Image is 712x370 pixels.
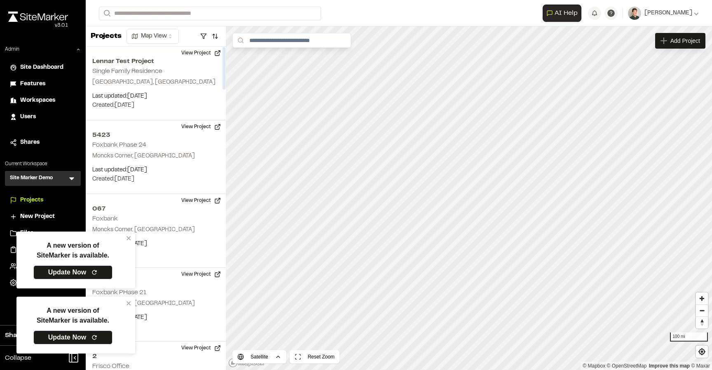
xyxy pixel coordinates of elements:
[37,241,109,260] p: A new version of SiteMarker is available.
[99,7,114,20] button: Search
[20,196,43,205] span: Projects
[92,92,219,101] p: Last updated: [DATE]
[92,142,146,148] h2: Foxbank Phase 24
[92,152,219,161] p: Moncks Corner, [GEOGRAPHIC_DATA]
[176,47,226,60] button: View Project
[92,248,219,258] p: Created: [DATE]
[92,56,219,66] h2: Lennar Test Project
[696,305,708,316] span: Zoom out
[10,96,76,105] a: Workspaces
[555,8,578,18] span: AI Help
[37,306,109,326] p: A new version of SiteMarker is available.
[10,196,76,205] a: Projects
[176,194,226,207] button: View Project
[543,5,581,22] button: Open AI Assistant
[691,363,710,369] a: Maxar
[20,80,45,89] span: Features
[8,12,68,22] img: rebrand.png
[126,300,132,307] button: close
[92,225,219,234] p: Moncks Corner, [GEOGRAPHIC_DATA]
[92,299,219,308] p: Moncks Corner, [GEOGRAPHIC_DATA]
[92,101,219,110] p: Created: [DATE]
[670,37,700,45] span: Add Project
[8,22,68,29] div: Oh geez...please don't...
[10,229,76,238] a: Files
[628,7,699,20] button: [PERSON_NAME]
[10,80,76,89] a: Features
[628,7,641,20] img: User
[176,268,226,281] button: View Project
[33,330,112,344] a: Update Now
[644,9,692,18] span: [PERSON_NAME]
[696,316,708,328] button: Reset bearing to north
[290,350,340,363] button: Reset Zoom
[670,333,708,342] div: 100 mi
[92,351,219,361] h2: 2
[583,363,605,369] a: Mapbox
[20,229,33,238] span: Files
[92,313,219,322] p: Last updated: [DATE]
[92,239,219,248] p: Last updated: [DATE]
[10,174,53,183] h3: Site Marker Demo
[92,322,219,331] p: Created: [DATE]
[91,31,122,42] p: Projects
[176,342,226,355] button: View Project
[92,216,118,222] h2: Foxbank
[228,358,265,368] a: Mapbox logo
[126,235,132,241] button: close
[92,278,219,288] h2: 65
[92,363,129,369] h2: Frisco Office
[696,317,708,328] span: Reset bearing to north
[176,120,226,133] button: View Project
[10,212,76,221] a: New Project
[543,5,585,22] div: Open AI Assistant
[92,175,219,184] p: Created: [DATE]
[5,46,19,53] p: Admin
[696,346,708,358] button: Find my location
[20,112,36,122] span: Users
[92,166,219,175] p: Last updated: [DATE]
[33,265,112,279] a: Update Now
[10,112,76,122] a: Users
[10,63,76,72] a: Site Dashboard
[92,204,219,214] h2: 067
[20,138,40,147] span: Shares
[696,304,708,316] button: Zoom out
[20,63,63,72] span: Site Dashboard
[232,350,286,363] button: Satellite
[649,363,690,369] a: Map feedback
[92,130,219,140] h2: 5423
[20,96,55,105] span: Workspaces
[92,78,219,87] p: [GEOGRAPHIC_DATA], [GEOGRAPHIC_DATA]
[5,160,81,168] p: Current Workspace
[20,212,55,221] span: New Project
[10,138,76,147] a: Shares
[92,68,162,74] h2: Single Family Residence
[5,353,31,363] span: Collapse
[226,26,712,370] canvas: Map
[696,293,708,304] button: Zoom in
[5,330,60,340] span: Share Workspace
[607,363,647,369] a: OpenStreetMap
